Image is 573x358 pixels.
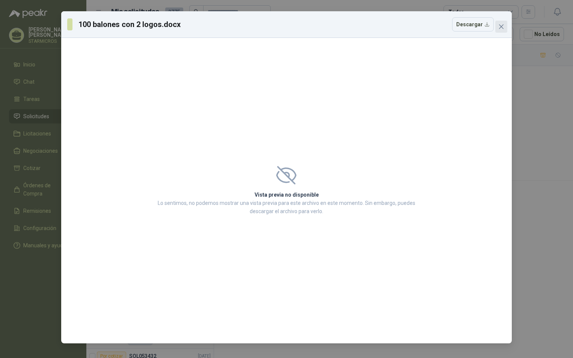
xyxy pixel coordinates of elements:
[495,21,507,33] button: Close
[155,199,418,215] p: Lo sentimos, no podemos mostrar una vista previa para este archivo en este momento. Sin embargo, ...
[78,19,181,30] h3: 100 balones con 2 logos.docx
[155,191,418,199] h2: Vista previa no disponible
[452,17,494,32] button: Descargar
[498,24,504,30] span: close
